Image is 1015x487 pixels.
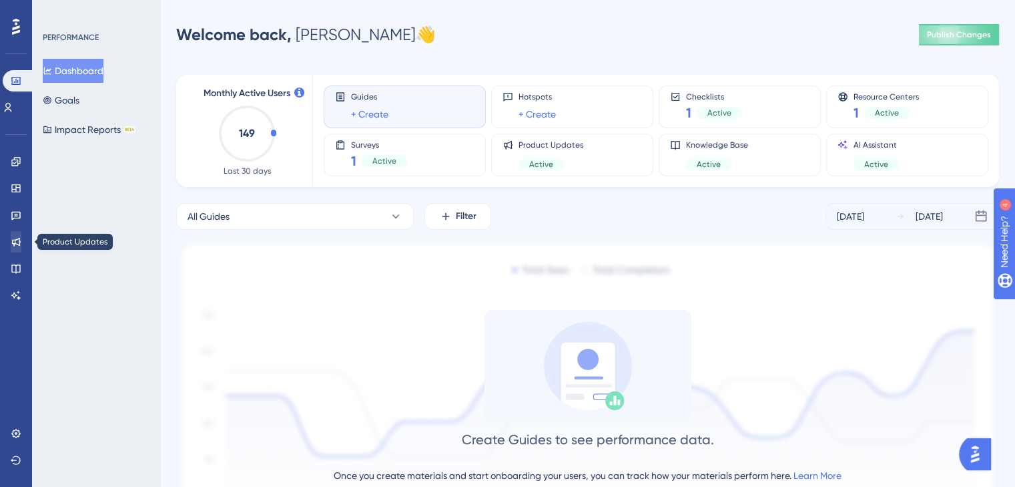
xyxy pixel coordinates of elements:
div: BETA [123,126,135,133]
text: 149 [239,127,255,140]
button: Publish Changes [919,24,999,45]
span: Welcome back, [176,25,292,44]
a: + Create [351,106,388,122]
span: Monthly Active Users [204,86,290,102]
div: Create Guides to see performance data. [462,430,714,449]
span: Hotspots [519,92,556,102]
div: PERFORMANCE [43,32,99,43]
span: Active [372,156,396,166]
span: Last 30 days [224,166,271,176]
span: Active [697,159,721,170]
span: Publish Changes [927,29,991,40]
span: AI Assistant [854,140,899,150]
span: Active [875,108,899,118]
span: Surveys [351,140,407,149]
span: Product Updates [519,140,583,150]
button: Dashboard [43,59,103,83]
a: Learn More [793,470,841,481]
span: 1 [351,152,356,170]
div: 4 [92,7,96,17]
button: All Guides [176,203,414,230]
span: 1 [854,104,859,122]
span: Filter [456,208,476,224]
div: [DATE] [916,208,943,224]
span: Active [707,108,731,118]
a: + Create [519,106,556,122]
span: Checklists [686,92,742,101]
div: [DATE] [837,208,864,224]
iframe: UserGuiding AI Assistant Launcher [959,434,999,474]
span: Need Help? [31,3,83,19]
span: Guides [351,92,388,102]
button: Impact ReportsBETA [43,118,135,142]
button: Goals [43,88,79,112]
span: Knowledge Base [686,140,748,150]
span: Active [529,159,553,170]
span: All Guides [188,208,230,224]
button: Filter [424,203,491,230]
div: [PERSON_NAME] 👋 [176,24,436,45]
div: Once you create materials and start onboarding your users, you can track how your materials perfo... [334,468,841,484]
span: Active [864,159,888,170]
span: Resource Centers [854,92,919,101]
span: 1 [686,104,691,122]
